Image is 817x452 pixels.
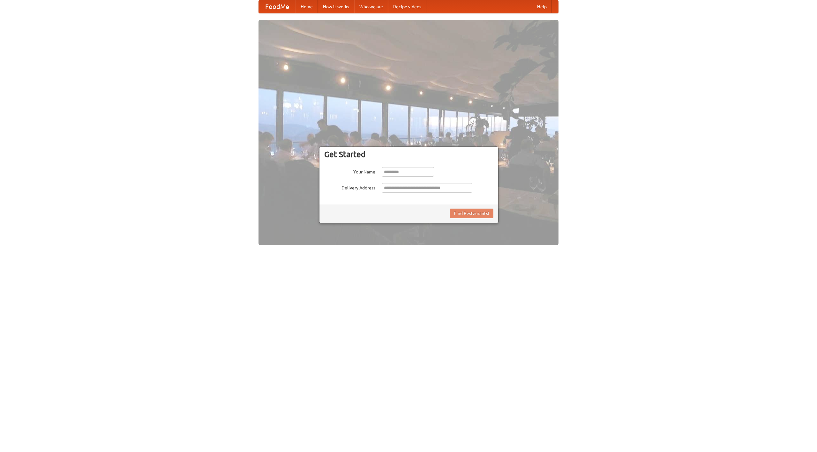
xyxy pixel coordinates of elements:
a: Recipe videos [388,0,426,13]
button: Find Restaurants! [450,209,493,218]
a: Home [296,0,318,13]
label: Delivery Address [324,183,375,191]
h3: Get Started [324,149,493,159]
a: Who we are [354,0,388,13]
a: FoodMe [259,0,296,13]
a: Help [532,0,552,13]
a: How it works [318,0,354,13]
label: Your Name [324,167,375,175]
